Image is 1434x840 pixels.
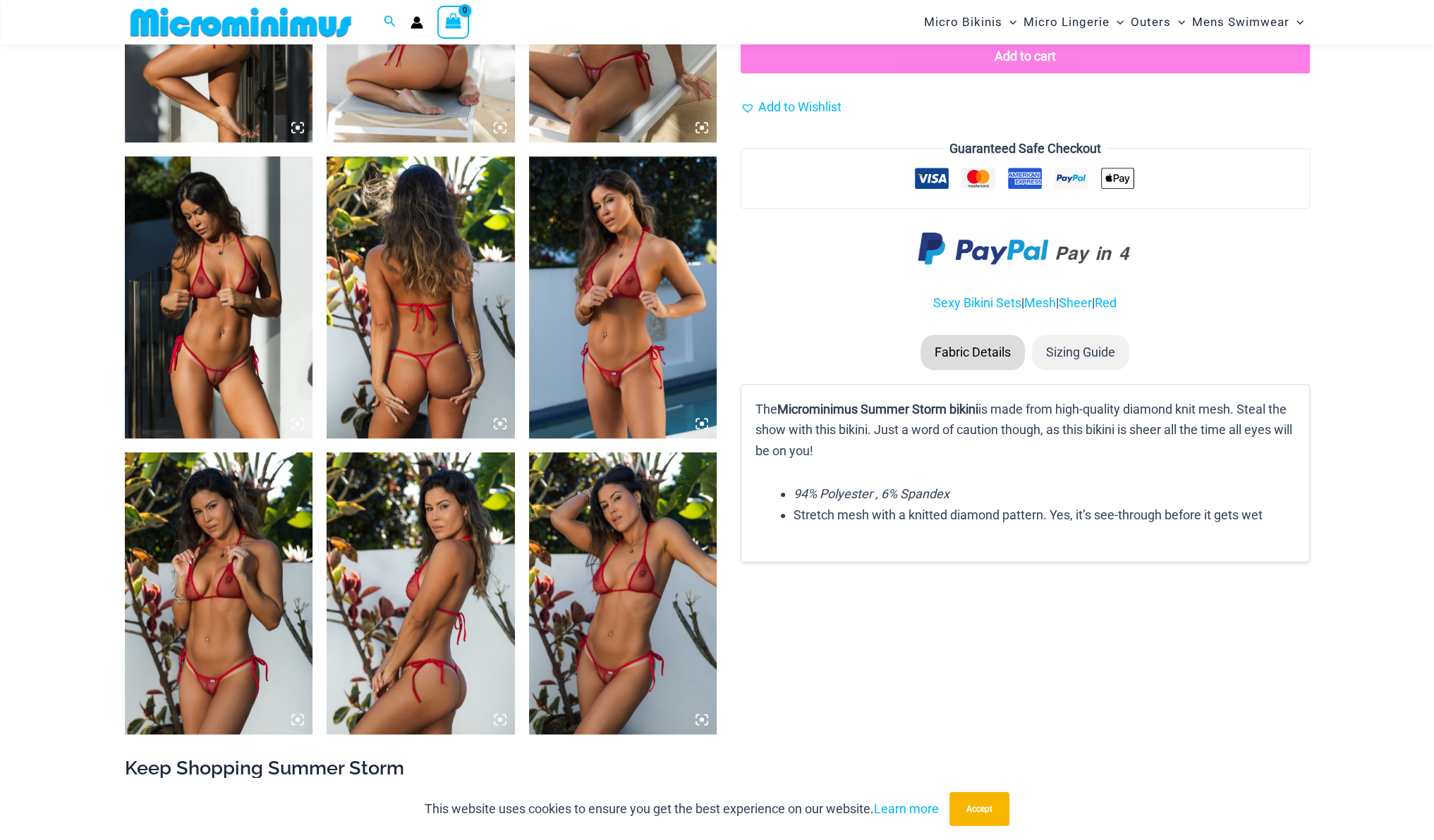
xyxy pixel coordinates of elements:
span: Add to Wishlist [758,99,841,114]
button: Accept [949,792,1009,826]
a: Mens SwimwearMenu ToggleMenu Toggle [1189,4,1307,40]
img: Summer Storm Red 312 Tri Top 449 Thong [125,452,313,734]
img: Summer Storm Red 312 Tri Top 449 Thong [529,452,717,734]
img: MM SHOP LOGO FLAT [125,6,357,38]
a: Search icon link [384,13,396,31]
a: Account icon link [411,16,423,29]
a: Add to Wishlist [741,97,841,118]
li: Sizing Guide [1032,335,1129,370]
img: Summer Storm Red 312 Tri Top 449 Thong [327,156,515,438]
legend: Guaranteed Safe Checkout [944,138,1107,159]
a: Sexy Bikini Sets [933,295,1021,310]
a: Red [1095,295,1117,310]
span: Outers [1131,4,1171,40]
img: Summer Storm Red 312 Tri Top 456 Micro [125,156,313,438]
a: Micro LingerieMenu ToggleMenu Toggle [1020,4,1127,40]
a: OutersMenu ToggleMenu Toggle [1127,4,1189,40]
a: Mesh [1024,295,1056,310]
a: View Shopping Cart, empty [437,6,470,38]
li: Stretch mesh with a knitted diamond pattern. Yes, it’s see-through before it gets wet [794,505,1294,526]
span: Menu Toggle [1002,4,1016,40]
p: This website uses cookies to ensure you get the best experience on our website. [425,798,939,820]
li: Fabric Details [920,335,1025,370]
span: Mens Swimwear [1192,4,1289,40]
p: | | | [741,292,1309,314]
h2: Keep Shopping Summer Storm [125,755,1310,780]
span: Menu Toggle [1289,4,1304,40]
a: Micro BikinisMenu ToggleMenu Toggle [920,4,1020,40]
span: Micro Lingerie [1023,4,1110,40]
span: Menu Toggle [1171,4,1185,40]
a: Sheer [1059,295,1092,310]
span: Micro Bikinis [924,4,1002,40]
button: Add to cart [741,39,1309,73]
img: Summer Storm Red 312 Tri Top 449 Thong [529,156,717,438]
nav: Site Navigation [918,2,1310,42]
b: Microminimus Summer Storm bikini [777,402,978,416]
p: The is made from high-quality diamond knit mesh. Steal the show with this bikini. Just a word of ... [755,399,1294,462]
img: Summer Storm Red 312 Tri Top 449 Thong [327,452,515,734]
span: Menu Toggle [1110,4,1124,40]
em: 94% Polyester , 6% Spandex [794,486,949,501]
a: Learn more [874,801,939,816]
